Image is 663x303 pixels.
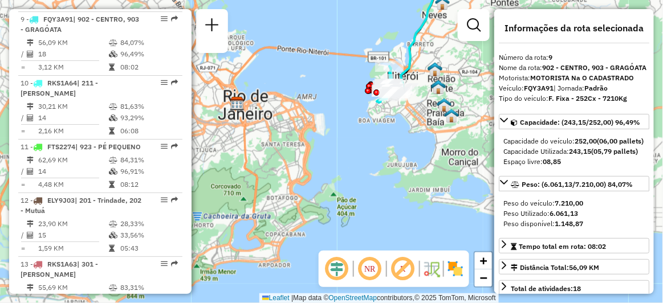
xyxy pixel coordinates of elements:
td: 56,09 KM [38,37,108,48]
i: Distância Total [27,39,34,46]
strong: 1.148,87 [555,219,583,228]
em: Opções [161,196,168,203]
td: 18 [38,48,108,60]
td: / [21,112,26,124]
img: CDD São Cristovão [230,96,245,111]
a: Nova sessão e pesquisa [201,14,223,39]
i: Distância Total [27,157,34,163]
a: Capacidade: (243,15/252,00) 96,49% [499,114,649,129]
td: 14 [38,112,108,124]
td: 05:43 [120,243,177,254]
a: Leaflet [262,294,290,302]
i: Total de Atividades [27,114,34,121]
span: 56,09 KM [569,263,599,272]
div: Capacidade: (243,15/252,00) 96,49% [499,132,649,171]
em: Rota exportada [171,196,178,203]
span: RKS1A63 [47,260,77,268]
strong: FQY3A91 [524,84,554,92]
em: Opções [161,260,168,267]
td: 30,21 KM [38,101,108,112]
td: 06:08 [120,125,177,137]
td: 3,12 KM [38,62,108,73]
i: Tempo total em rota [109,181,115,188]
div: Peso disponível: [503,219,645,229]
span: | 923 - PÉ PEQUENO [75,142,141,151]
span: − [480,271,487,285]
img: Exibir/Ocultar setores [446,260,465,278]
div: Tipo do veículo: [499,93,649,104]
strong: 252,00 [575,137,597,145]
i: Tempo total em rota [109,64,115,71]
span: 10 - [21,79,98,97]
strong: F. Fixa - 252Cx - 7210Kg [548,94,627,103]
td: 28,33% [120,218,177,230]
i: % de utilização da cubagem [109,168,117,175]
i: Total de Atividades [27,168,34,175]
a: OpenStreetMap [329,294,377,302]
h4: Informações da rota selecionada [499,23,649,34]
img: Fluxo de ruas [422,260,441,278]
span: | 201 - Trindade, 202 - Mutuá [21,196,141,215]
span: RKS1A64 [47,79,77,87]
td: 84,31% [120,154,177,166]
i: % de utilização do peso [109,220,117,227]
span: Peso: (6.061,13/7.210,00) 84,07% [522,180,633,189]
em: Rota exportada [171,143,178,150]
i: Total de Atividades [27,232,34,239]
em: Rota exportada [171,15,178,22]
a: Distância Total:56,09 KM [499,259,649,275]
td: 4,48 KM [38,179,108,190]
td: = [21,243,26,254]
i: Distância Total [27,220,34,227]
td: 96,91% [120,166,177,177]
td: 84,07% [120,37,177,48]
td: 08:02 [120,62,177,73]
td: 23,90 KM [38,218,108,230]
div: Espaço livre: [503,157,645,167]
td: / [21,230,26,241]
img: Simulação- 530 UDC Light WCL Sa [437,97,452,112]
span: 9 - [21,15,139,34]
td: 83,31% [120,282,177,293]
td: 1,59 KM [38,243,108,254]
td: 81,63% [120,101,177,112]
span: 13 - [21,260,98,279]
a: Zoom in [475,252,492,269]
strong: 7.210,00 [555,199,583,207]
em: Opções [161,79,168,86]
div: Nome da rota: [499,63,649,73]
i: Tempo total em rota [109,245,115,252]
td: 96,49% [120,48,177,60]
strong: Padrão [584,84,608,92]
div: Número da rota: [499,52,649,63]
td: 14 [38,166,108,177]
i: % de utilização do peso [109,103,117,110]
i: Distância Total [27,103,34,110]
strong: 6.061,13 [550,209,578,218]
strong: 902 - CENTRO, 903 - GRAGÓATA [542,63,646,72]
i: % de utilização da cubagem [109,51,117,58]
img: Simulação- 532 UDC Light WCL Cu [431,80,446,95]
td: = [21,125,26,137]
td: 2,16 KM [38,125,108,137]
td: 08:12 [120,179,177,190]
em: Rota exportada [171,260,178,267]
div: Map data © contributors,© 2025 TomTom, Microsoft [259,293,499,303]
img: 530 UDC Light WCL Santa Rosa [444,108,459,123]
i: % de utilização do peso [109,157,117,163]
div: Capacidade do veículo: [503,136,645,146]
span: FQY3A91 [43,15,73,23]
img: 532 UDC Light WCL Cubango [431,79,446,94]
i: % de utilização da cubagem [109,232,117,239]
span: | 211 - [PERSON_NAME] [21,79,98,97]
span: | Jornada: [554,84,608,92]
span: Tempo total em rota: 08:02 [519,242,606,251]
div: Peso: (6.061,13/7.210,00) 84,07% [499,194,649,234]
img: 531 UDC Light WCL Fonseca [428,62,442,77]
a: Tempo total em rota: 08:02 [499,238,649,253]
span: Ocultar NR [356,255,384,282]
div: Distância Total: [511,263,599,273]
div: Peso Utilizado: [503,208,645,219]
td: / [21,166,26,177]
em: Opções [161,143,168,150]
